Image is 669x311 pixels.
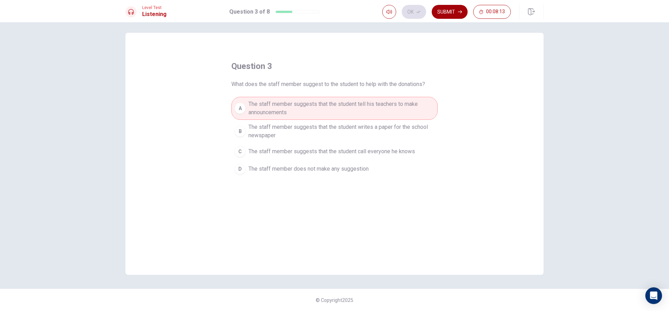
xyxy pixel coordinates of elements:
[142,10,167,18] h1: Listening
[231,120,438,143] button: BThe staff member suggests that the student writes a paper for the school newspaper
[234,163,246,174] div: D
[645,287,662,304] div: Open Intercom Messenger
[142,5,167,10] span: Level Test
[229,8,270,16] h1: Question 3 of 8
[486,9,505,15] span: 00:08:13
[234,103,246,114] div: A
[248,123,435,140] span: The staff member suggests that the student writes a paper for the school newspaper
[316,297,353,303] span: © Copyright 2025
[473,5,511,19] button: 00:08:13
[231,61,272,72] h4: question 3
[231,97,438,120] button: AThe staff member suggests that the student tell his teachers to make announcements
[231,80,425,88] span: What does the staff member suggest to the student to help with the donations?
[234,146,246,157] div: C
[248,100,435,117] span: The staff member suggests that the student tell his teachers to make announcements
[234,126,246,137] div: B
[231,160,438,178] button: DThe staff member does not make any suggestion
[248,165,369,173] span: The staff member does not make any suggestion
[432,5,468,19] button: Submit
[231,143,438,160] button: CThe staff member suggests that the student call everyone he knows
[248,147,415,156] span: The staff member suggests that the student call everyone he knows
